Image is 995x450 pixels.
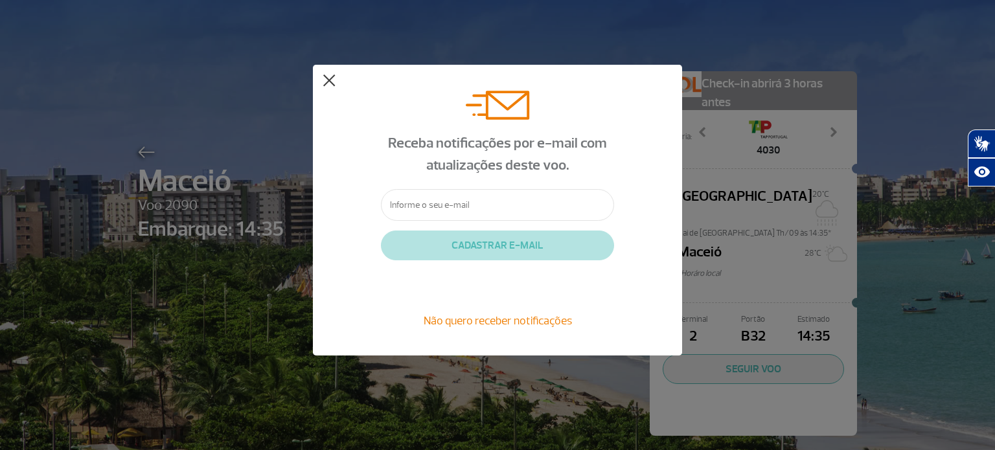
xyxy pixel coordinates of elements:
span: Não quero receber notificações [424,313,572,328]
div: Plugin de acessibilidade da Hand Talk. [968,129,995,186]
button: Abrir recursos assistivos. [968,158,995,186]
button: Abrir tradutor de língua de sinais. [968,129,995,158]
input: Informe o seu e-mail [381,189,614,221]
button: CADASTRAR E-MAIL [381,231,614,260]
span: Receba notificações por e-mail com atualizações deste voo. [388,134,607,174]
